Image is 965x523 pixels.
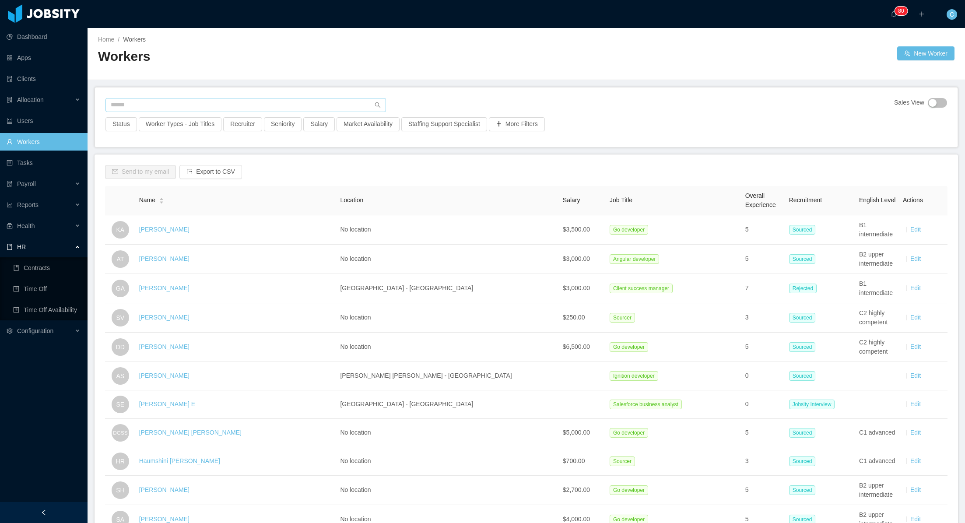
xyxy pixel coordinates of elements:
[7,328,13,334] i: icon: setting
[856,274,899,303] td: B1 intermediate
[337,303,559,333] td: No location
[950,9,954,20] span: C
[7,244,13,250] i: icon: book
[789,372,819,379] a: Sourced
[337,362,559,390] td: [PERSON_NAME] [PERSON_NAME] - [GEOGRAPHIC_DATA]
[789,429,819,436] a: Sourced
[895,7,907,15] sup: 80
[139,255,189,262] a: [PERSON_NAME]
[789,456,816,466] span: Sourced
[7,202,13,208] i: icon: line-chart
[856,245,899,274] td: B2 upper intermediate
[13,301,81,319] a: icon: profileTime Off Availability
[113,425,127,440] span: DGSS
[789,313,816,323] span: Sourced
[123,36,146,43] span: Workers
[563,314,585,321] span: $250.00
[901,7,904,15] p: 0
[910,314,921,321] a: Edit
[563,255,590,262] span: $3,000.00
[139,372,189,379] a: [PERSON_NAME]
[116,396,125,413] span: SE
[856,447,899,476] td: C1 advanced
[894,98,924,108] span: Sales View
[789,486,819,493] a: Sourced
[789,314,819,321] a: Sourced
[139,314,189,321] a: [PERSON_NAME]
[610,342,648,352] span: Go developer
[856,215,899,245] td: B1 intermediate
[116,309,125,326] span: SV
[563,226,590,233] span: $3,500.00
[610,400,682,409] span: Salesforce business analyst
[116,481,124,499] span: SH
[610,284,673,293] span: Client success manager
[98,48,526,66] h2: Workers
[745,192,776,208] span: Overall Experience
[489,117,545,131] button: icon: plusMore Filters
[742,390,786,419] td: 0
[742,245,786,274] td: 5
[903,197,923,204] span: Actions
[910,457,921,464] a: Edit
[563,429,590,436] span: $5,000.00
[17,327,53,334] span: Configuration
[856,419,899,447] td: C1 advanced
[742,303,786,333] td: 3
[116,280,125,297] span: GA
[856,333,899,362] td: C2 highly competent
[139,226,189,233] a: [PERSON_NAME]
[7,154,81,172] a: icon: profileTasks
[223,117,262,131] button: Recruiter
[17,96,44,103] span: Allocation
[910,516,921,523] a: Edit
[742,362,786,390] td: 0
[910,429,921,436] a: Edit
[116,250,124,268] span: AT
[118,36,119,43] span: /
[789,400,839,407] a: Jobsity Interview
[910,486,921,493] a: Edit
[897,46,954,60] a: icon: usergroup-addNew Worker
[789,428,816,438] span: Sourced
[919,11,925,17] i: icon: plus
[159,197,164,203] div: Sort
[116,367,125,385] span: AS
[337,333,559,362] td: No location
[789,400,835,409] span: Jobsity Interview
[789,485,816,495] span: Sourced
[856,476,899,505] td: B2 upper intermediate
[98,36,114,43] a: Home
[7,49,81,67] a: icon: appstoreApps
[264,117,302,131] button: Seniority
[563,343,590,350] span: $6,500.00
[789,254,816,264] span: Sourced
[179,165,242,179] button: icon: exportExport to CSV
[159,197,164,200] i: icon: caret-up
[139,429,242,436] a: [PERSON_NAME] [PERSON_NAME]
[891,11,897,17] i: icon: bell
[139,284,189,291] a: [PERSON_NAME]
[789,226,819,233] a: Sourced
[789,255,819,262] a: Sourced
[13,259,81,277] a: icon: bookContracts
[139,516,189,523] a: [PERSON_NAME]
[789,197,822,204] span: Recruitment
[563,284,590,291] span: $3,000.00
[337,245,559,274] td: No location
[139,196,155,205] span: Name
[563,457,585,464] span: $700.00
[337,215,559,245] td: No location
[789,343,819,350] a: Sourced
[7,112,81,130] a: icon: robotUsers
[17,201,39,208] span: Reports
[742,419,786,447] td: 5
[789,457,819,464] a: Sourced
[7,97,13,103] i: icon: solution
[610,254,659,264] span: Angular developer
[139,343,189,350] a: [PERSON_NAME]
[340,197,363,204] span: Location
[742,447,786,476] td: 3
[7,181,13,187] i: icon: file-protect
[910,343,921,350] a: Edit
